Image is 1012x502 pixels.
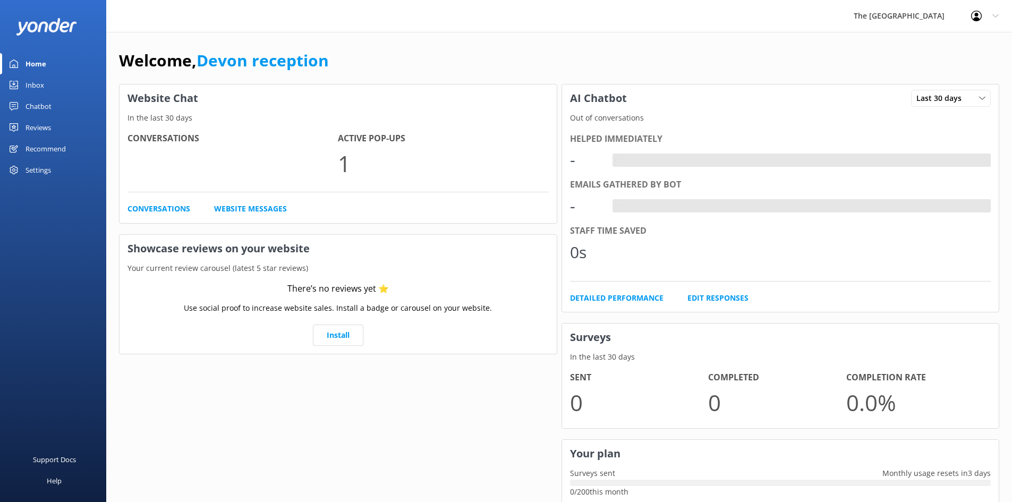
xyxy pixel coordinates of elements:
[562,112,999,124] p: Out of conversations
[562,324,999,351] h3: Surveys
[570,371,708,385] h4: Sent
[570,486,991,498] p: 0 / 200 this month
[25,117,51,138] div: Reviews
[184,302,492,314] p: Use social proof to increase website sales. Install a badge or carousel on your website.
[127,203,190,215] a: Conversations
[127,132,338,146] h4: Conversations
[874,467,999,479] p: Monthly usage resets in 3 days
[47,470,62,491] div: Help
[25,138,66,159] div: Recommend
[570,132,991,146] div: Helped immediately
[25,96,52,117] div: Chatbot
[214,203,287,215] a: Website Messages
[916,92,968,104] span: Last 30 days
[120,84,557,112] h3: Website Chat
[287,282,389,296] div: There’s no reviews yet ⭐
[570,193,602,219] div: -
[338,132,548,146] h4: Active Pop-ups
[613,199,620,213] div: -
[570,147,602,173] div: -
[119,48,329,73] h1: Welcome,
[708,371,846,385] h4: Completed
[708,385,846,420] p: 0
[570,385,708,420] p: 0
[120,112,557,124] p: In the last 30 days
[338,146,548,181] p: 1
[313,325,363,346] a: Install
[197,49,329,71] a: Devon reception
[846,371,984,385] h4: Completion Rate
[687,292,749,304] a: Edit Responses
[570,292,664,304] a: Detailed Performance
[846,385,984,420] p: 0.0 %
[33,449,76,470] div: Support Docs
[613,154,620,167] div: -
[25,53,46,74] div: Home
[570,224,991,238] div: Staff time saved
[570,178,991,192] div: Emails gathered by bot
[16,18,77,36] img: yonder-white-logo.png
[120,235,557,262] h3: Showcase reviews on your website
[562,440,999,467] h3: Your plan
[25,74,44,96] div: Inbox
[562,84,635,112] h3: AI Chatbot
[570,240,602,265] div: 0s
[120,262,557,274] p: Your current review carousel (latest 5 star reviews)
[562,351,999,363] p: In the last 30 days
[25,159,51,181] div: Settings
[562,467,623,479] p: Surveys sent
